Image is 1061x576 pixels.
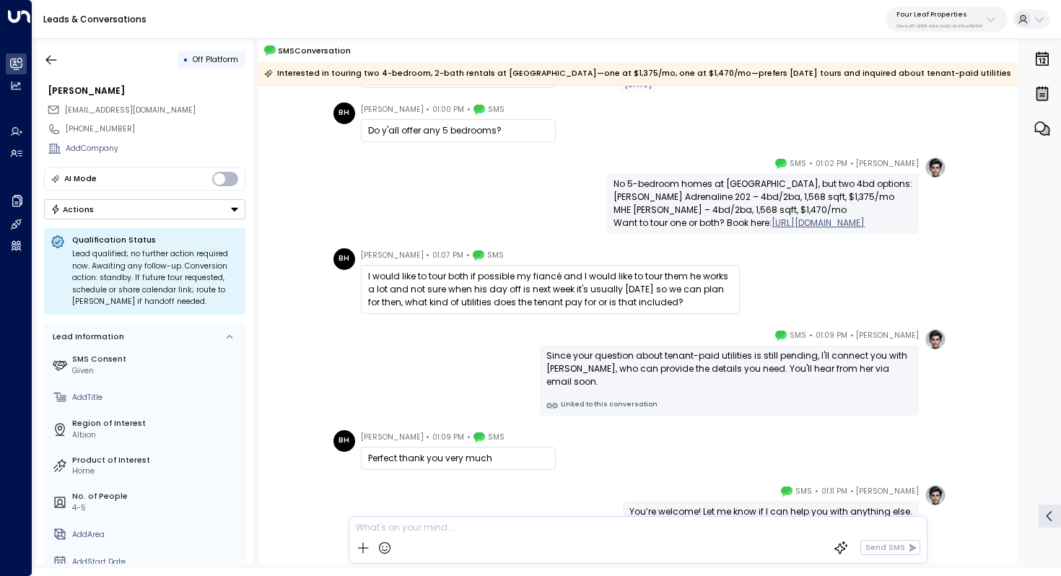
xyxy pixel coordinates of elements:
[278,45,351,57] span: SMS Conversation
[72,429,241,441] div: Albion
[856,484,919,499] span: [PERSON_NAME]
[72,455,241,466] label: Product of Interest
[487,248,504,263] span: SMS
[66,143,245,154] div: AddCompany
[426,430,429,445] span: •
[432,248,463,263] span: 01:07 PM
[44,199,245,219] button: Actions
[72,557,241,568] div: AddStart Date
[466,248,470,263] span: •
[809,328,813,343] span: •
[614,178,912,230] div: No 5-bedroom homes at [GEOGRAPHIC_DATA], but two 4bd options: [PERSON_NAME] Adrenaline 202 – 4bd/...
[856,157,919,171] span: [PERSON_NAME]
[790,328,806,343] span: SMS
[790,157,806,171] span: SMS
[896,23,982,29] p: 34e1cd17-0f68-49af-bd32-3c48ce8611d1
[72,248,239,308] div: Lead qualified; no further action required now. Awaiting any follow-up. Conversion action: standb...
[72,529,241,541] div: AddArea
[432,430,464,445] span: 01:09 PM
[546,349,912,388] div: Since your question about tenant-paid utilities is still pending, I'll connect you with [PERSON_N...
[925,157,946,178] img: profile-logo.png
[193,54,238,65] span: Off Platform
[64,172,97,186] div: AI Mode
[361,248,424,263] span: [PERSON_NAME]
[333,430,355,452] div: BH
[426,102,429,117] span: •
[368,270,733,309] div: I would like to tour both if possible my fiancé and I would like to tour them he works a lot and ...
[333,102,355,124] div: BH
[896,10,982,19] p: Four Leaf Properties
[795,484,812,499] span: SMS
[886,6,1008,32] button: Four Leaf Properties34e1cd17-0f68-49af-bd32-3c48ce8611d1
[432,102,464,117] span: 01:00 PM
[72,491,241,502] label: No. of People
[333,248,355,270] div: BH
[488,102,505,117] span: SMS
[546,400,912,411] a: Linked to this conversation
[66,123,245,135] div: [PHONE_NUMBER]
[44,199,245,219] div: Button group with a nested menu
[821,484,847,499] span: 01:11 PM
[426,248,429,263] span: •
[629,505,912,518] div: You’re welcome! Let me know if I can help you with anything else.
[72,354,241,365] label: SMS Consent
[183,50,188,69] div: •
[488,430,505,445] span: SMS
[43,13,147,25] a: Leads & Conversations
[72,418,241,429] label: Region of Interest
[467,102,471,117] span: •
[72,235,239,245] p: Qualification Status
[49,331,124,343] div: Lead Information
[72,392,241,403] div: AddTitle
[467,430,471,445] span: •
[850,328,854,343] span: •
[925,484,946,506] img: profile-logo.png
[856,328,919,343] span: [PERSON_NAME]
[65,105,196,115] span: [EMAIL_ADDRESS][DOMAIN_NAME]
[72,466,241,477] div: Home
[72,502,241,514] div: 4-5
[361,102,424,117] span: [PERSON_NAME]
[816,157,847,171] span: 01:02 PM
[65,105,196,116] span: brianna_hensley96@yahoo.com
[361,430,424,445] span: [PERSON_NAME]
[809,157,813,171] span: •
[72,365,241,377] div: Given
[368,452,549,465] div: Perfect thank you very much
[816,328,847,343] span: 01:09 PM
[925,328,946,350] img: profile-logo.png
[772,217,865,230] a: [URL][DOMAIN_NAME]
[619,77,658,92] div: [DATE]
[264,66,1011,81] div: Interested in touring two 4-bedroom, 2-bath rentals at [GEOGRAPHIC_DATA]—one at $1,375/mo, one at...
[850,157,854,171] span: •
[850,484,854,499] span: •
[368,124,549,137] div: Do y'all offer any 5 bedrooms?
[815,484,818,499] span: •
[48,84,245,97] div: [PERSON_NAME]
[51,204,95,214] div: Actions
